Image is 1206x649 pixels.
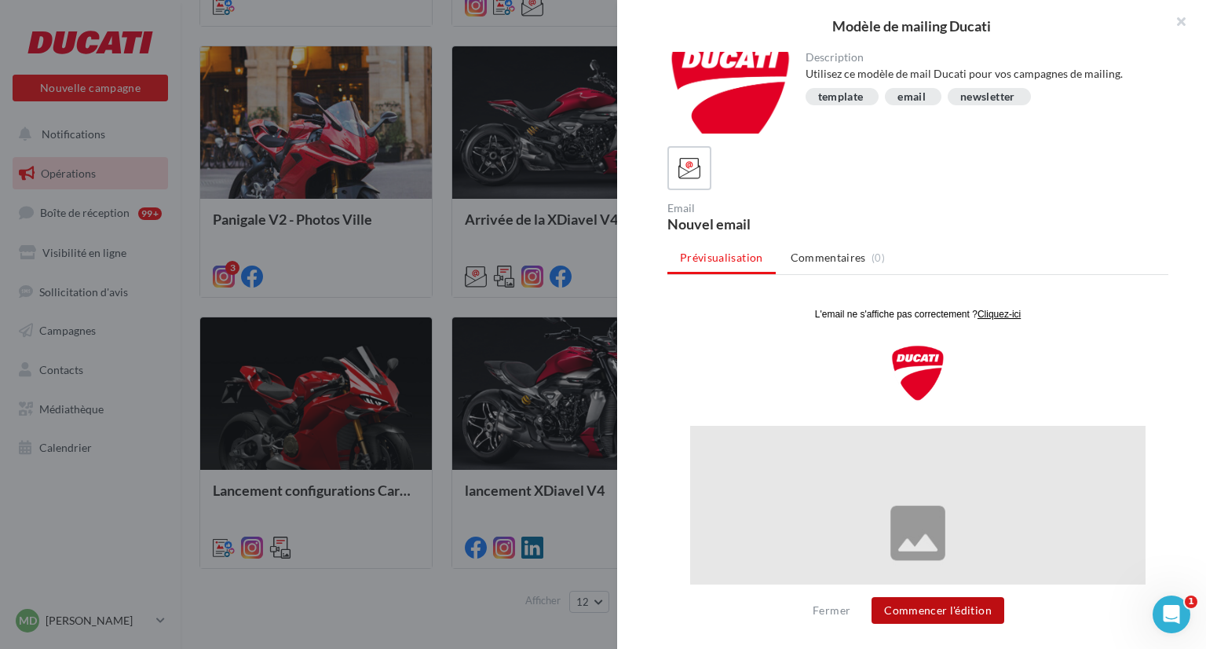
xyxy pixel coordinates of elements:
[667,217,912,231] div: Nouvel email
[1185,596,1197,608] span: 1
[818,91,864,103] div: template
[791,250,866,266] span: Commentaires
[806,66,1157,82] div: Utilisez ce modèle de mail Ducati pour vos campagnes de mailing.
[642,19,1181,33] div: Modèle de mailing Ducati
[872,251,885,264] span: (0)
[148,9,310,20] span: L'email ne s'affiche pas correctement ?
[310,9,353,20] u: Cliquez-ici
[806,52,1157,63] div: Description
[806,601,857,620] button: Fermer
[223,44,278,102] img: Ducati_Shield_2D_W.png
[1153,596,1190,633] iframe: Intercom live chat
[897,91,926,103] div: email
[960,91,1015,103] div: newsletter
[872,597,1004,624] button: Commencer l'édition
[667,203,912,214] div: Email
[310,8,353,20] a: Cliquez-ici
